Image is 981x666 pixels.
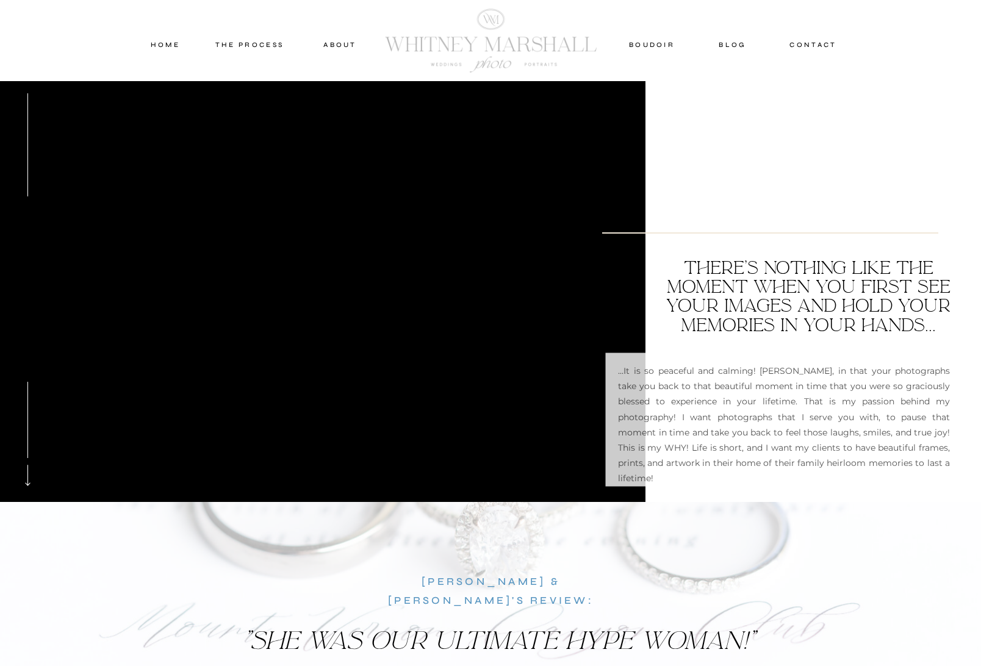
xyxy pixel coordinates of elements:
[243,624,755,656] i: "she was OUR ultimate hype woman!"
[618,363,950,476] p: ...It is so peaceful and calming! [PERSON_NAME], in that your photographs take you back to that b...
[659,258,957,335] h3: there's nothing like the moment when you first see your images and hold your memories in your han...
[310,39,370,50] a: about
[364,573,617,590] p: [PERSON_NAME] & [PERSON_NAME]'s review:
[213,39,286,50] a: THE PROCESS
[785,39,842,50] a: contact
[627,39,677,50] a: boudoir
[706,39,760,50] a: blog
[139,39,192,50] a: home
